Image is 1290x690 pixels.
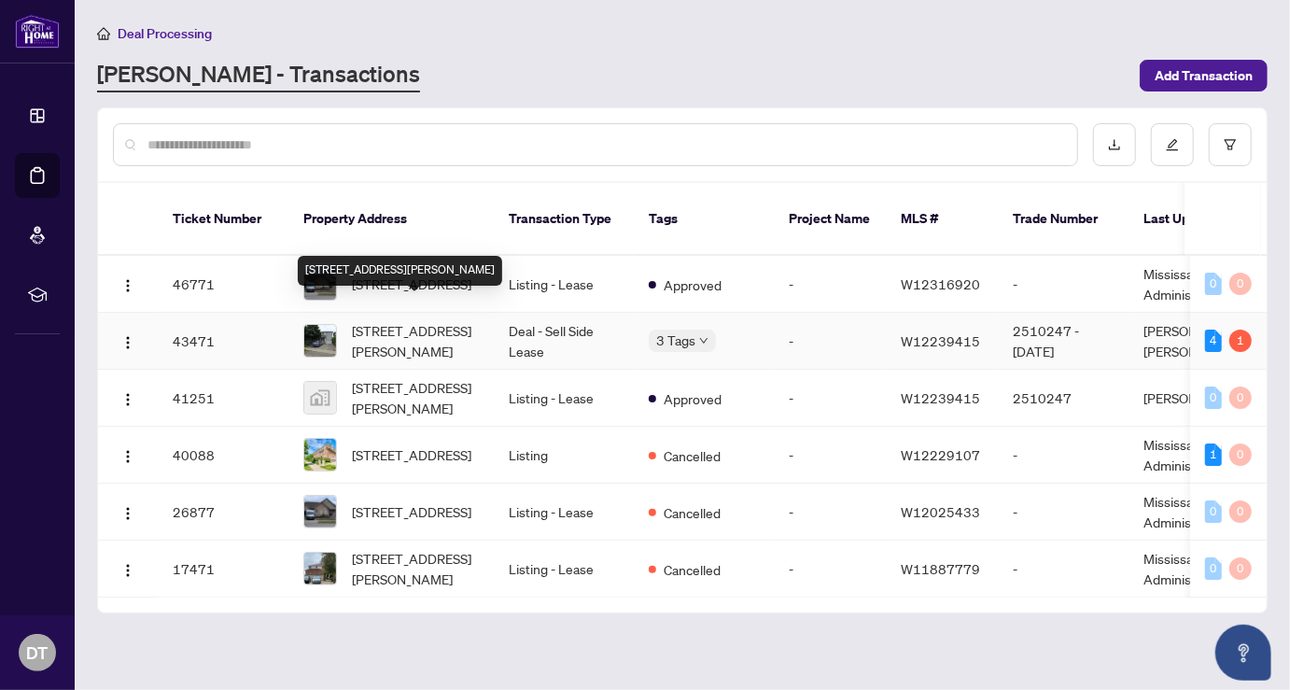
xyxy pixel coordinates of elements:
[113,326,143,356] button: Logo
[158,541,288,598] td: 17471
[120,506,135,521] img: Logo
[113,383,143,413] button: Logo
[901,275,980,292] span: W12316920
[1205,444,1222,466] div: 1
[1224,138,1237,151] span: filter
[1215,625,1271,681] button: Open asap
[304,496,336,528] img: thumbnail-img
[774,541,886,598] td: -
[1108,138,1121,151] span: download
[998,313,1129,370] td: 2510247 - [DATE]
[494,256,634,313] td: Listing - Lease
[901,446,980,463] span: W12229107
[494,484,634,541] td: Listing - Lease
[664,445,721,466] span: Cancelled
[1229,500,1252,523] div: 0
[158,370,288,427] td: 41251
[494,541,634,598] td: Listing - Lease
[158,484,288,541] td: 26877
[1129,541,1269,598] td: Mississauga Administrator
[998,541,1129,598] td: -
[1129,313,1269,370] td: [PERSON_NAME] [PERSON_NAME]
[998,484,1129,541] td: -
[118,25,212,42] span: Deal Processing
[1229,557,1252,580] div: 0
[1229,387,1252,409] div: 0
[1155,61,1253,91] span: Add Transaction
[97,59,420,92] a: [PERSON_NAME] - Transactions
[1229,444,1252,466] div: 0
[901,503,980,520] span: W12025433
[352,320,479,361] span: [STREET_ADDRESS][PERSON_NAME]
[304,439,336,471] img: thumbnail-img
[352,444,471,465] span: [STREET_ADDRESS]
[352,501,471,522] span: [STREET_ADDRESS]
[352,377,479,418] span: [STREET_ADDRESS][PERSON_NAME]
[664,502,721,523] span: Cancelled
[27,640,49,666] span: DT
[120,335,135,350] img: Logo
[304,325,336,357] img: thumbnail-img
[1205,387,1222,409] div: 0
[158,427,288,484] td: 40088
[774,370,886,427] td: -
[120,563,135,578] img: Logo
[1209,123,1252,166] button: filter
[1205,500,1222,523] div: 0
[774,183,886,256] th: Project Name
[494,370,634,427] td: Listing - Lease
[1129,484,1269,541] td: Mississauga Administrator
[113,554,143,584] button: Logo
[1129,370,1269,427] td: [PERSON_NAME]
[664,559,721,580] span: Cancelled
[886,183,998,256] th: MLS #
[158,183,288,256] th: Ticket Number
[120,449,135,464] img: Logo
[901,389,980,406] span: W12239415
[1151,123,1194,166] button: edit
[1205,273,1222,295] div: 0
[634,183,774,256] th: Tags
[120,278,135,293] img: Logo
[97,27,110,40] span: home
[113,440,143,470] button: Logo
[304,382,336,414] img: thumbnail-img
[1129,427,1269,484] td: Mississauga Administrator
[901,332,980,349] span: W12239415
[1140,60,1268,92] button: Add Transaction
[1166,138,1179,151] span: edit
[494,313,634,370] td: Deal - Sell Side Lease
[901,560,980,577] span: W11887779
[352,548,479,589] span: [STREET_ADDRESS][PERSON_NAME]
[1093,123,1136,166] button: download
[774,484,886,541] td: -
[113,497,143,527] button: Logo
[298,256,502,286] div: [STREET_ADDRESS][PERSON_NAME]
[288,183,494,256] th: Property Address
[158,313,288,370] td: 43471
[1205,557,1222,580] div: 0
[998,256,1129,313] td: -
[1129,183,1269,256] th: Last Updated By
[1129,256,1269,313] td: Mississauga Administrator
[304,553,336,584] img: thumbnail-img
[494,427,634,484] td: Listing
[998,370,1129,427] td: 2510247
[998,183,1129,256] th: Trade Number
[1205,330,1222,352] div: 4
[494,183,634,256] th: Transaction Type
[158,256,288,313] td: 46771
[699,336,708,345] span: down
[113,269,143,299] button: Logo
[664,388,722,409] span: Approved
[998,427,1129,484] td: -
[664,275,722,295] span: Approved
[1229,273,1252,295] div: 0
[774,313,886,370] td: -
[774,427,886,484] td: -
[656,330,695,351] span: 3 Tags
[1229,330,1252,352] div: 1
[15,14,60,49] img: logo
[120,392,135,407] img: Logo
[774,256,886,313] td: -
